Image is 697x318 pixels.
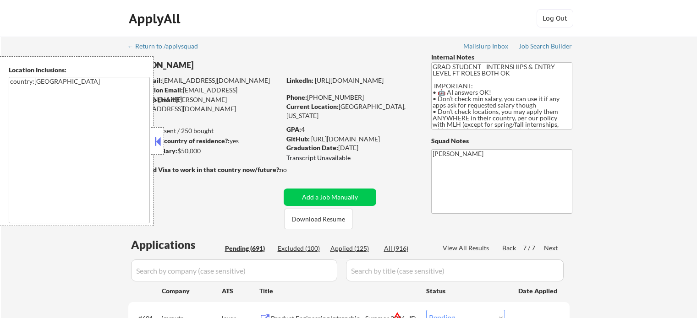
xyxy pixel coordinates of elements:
div: Back [502,243,517,253]
strong: GPA: [286,125,301,133]
div: ← Return to /applysquad [127,43,207,49]
a: Mailslurp Inbox [463,43,509,52]
div: [PERSON_NAME] [128,59,317,71]
button: Log Out [537,9,573,27]
div: Next [544,243,559,253]
strong: Will need Visa to work in that country now/future?: [128,166,281,173]
div: 4 [286,125,417,134]
div: Title [259,286,417,296]
div: [EMAIL_ADDRESS][DOMAIN_NAME] [129,86,280,103]
strong: Phone: [286,93,307,101]
a: Job Search Builder [519,43,572,52]
div: [GEOGRAPHIC_DATA], [US_STATE] [286,102,416,120]
div: Company [162,286,222,296]
div: Applied (125) [330,244,376,253]
div: Mailslurp Inbox [463,43,509,49]
div: ApplyAll [129,11,183,27]
strong: GitHub: [286,135,310,143]
div: yes [128,136,278,146]
div: All (916) [384,244,430,253]
button: Add a Job Manually [284,189,376,206]
a: [URL][DOMAIN_NAME] [315,76,384,84]
div: Pending (691) [225,244,271,253]
input: Search by title (case sensitive) [346,259,564,281]
div: no [280,165,306,174]
strong: Graduation Date: [286,144,338,151]
input: Search by company (case sensitive) [131,259,337,281]
a: [URL][DOMAIN_NAME] [311,135,380,143]
div: Squad Notes [431,136,572,146]
div: Internal Notes [431,53,572,62]
div: $50,000 [128,146,280,156]
div: 7 / 7 [523,243,544,253]
div: ATS [222,286,259,296]
strong: Current Location: [286,102,339,110]
div: Date Applied [518,286,559,296]
a: ← Return to /applysquad [127,43,207,52]
div: [DATE] [286,143,416,152]
div: View All Results [443,243,492,253]
strong: Can work in country of residence?: [128,137,230,145]
div: Excluded (100) [278,244,324,253]
div: Location Inclusions: [9,65,150,75]
div: Status [426,282,505,299]
div: [PHONE_NUMBER] [286,93,416,102]
div: [PERSON_NAME][EMAIL_ADDRESS][DOMAIN_NAME] [128,95,280,113]
div: [EMAIL_ADDRESS][DOMAIN_NAME] [129,76,280,85]
div: 123 sent / 250 bought [128,126,280,135]
strong: LinkedIn: [286,76,313,84]
button: Download Resume [285,209,352,229]
div: Applications [131,239,222,250]
div: Job Search Builder [519,43,572,49]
